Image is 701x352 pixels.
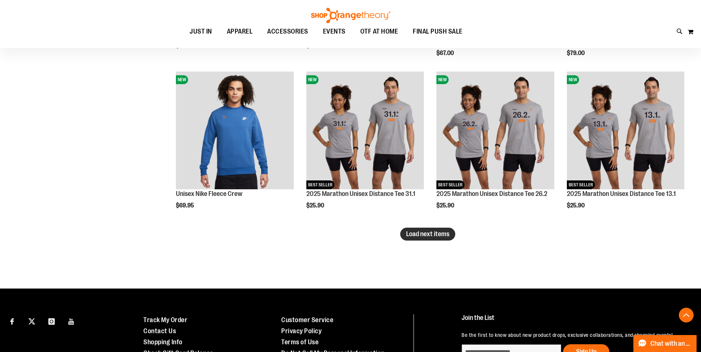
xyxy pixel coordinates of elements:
[176,72,293,189] img: Unisex Nike Fleece Crew
[436,72,554,189] img: 2025 Marathon Unisex Distance Tee 26.2
[306,75,319,84] span: NEW
[25,314,38,327] a: Visit our X page
[28,318,35,325] img: Twitter
[143,338,183,346] a: Shopping Info
[227,23,253,40] span: APPAREL
[303,68,428,227] div: product
[436,72,554,190] a: 2025 Marathon Unisex Distance Tee 26.2NEWBEST SELLER
[436,202,455,209] span: $25.90
[567,50,586,56] span: $79.00
[176,202,195,209] span: $69.95
[176,75,188,84] span: NEW
[190,23,212,40] span: JUST IN
[436,50,455,56] span: $67.00
[679,308,694,322] button: Back To Top
[567,202,586,209] span: $25.90
[6,314,18,327] a: Visit our Facebook page
[400,228,455,241] button: Load next items
[433,68,558,227] div: product
[567,72,684,190] a: 2025 Marathon Unisex Distance Tee 13.1NEWBEST SELLER
[563,68,688,227] div: product
[260,23,316,40] a: ACCESSORIES
[567,75,579,84] span: NEW
[436,180,465,189] span: BEST SELLER
[172,68,297,227] div: product
[281,316,333,324] a: Customer Service
[281,327,321,335] a: Privacy Policy
[360,23,398,40] span: OTF AT HOME
[281,338,319,346] a: Terms of Use
[143,327,176,335] a: Contact Us
[176,72,293,190] a: Unisex Nike Fleece CrewNEW
[405,23,470,40] a: FINAL PUSH SALE
[45,314,58,327] a: Visit our Instagram page
[406,230,449,238] span: Load next items
[323,23,346,40] span: EVENTS
[316,23,353,40] a: EVENTS
[462,331,684,339] p: Be the first to know about new product drops, exclusive collaborations, and shopping events!
[353,23,406,40] a: OTF AT HOME
[176,190,242,197] a: Unisex Nike Fleece Crew
[306,190,415,197] a: 2025 Marathon Unisex Distance Tee 31.1
[306,72,424,189] img: 2025 Marathon Unisex Distance Tee 31.1
[567,190,676,197] a: 2025 Marathon Unisex Distance Tee 13.1
[267,23,308,40] span: ACCESSORIES
[462,314,684,328] h4: Join the List
[306,180,334,189] span: BEST SELLER
[143,316,187,324] a: Track My Order
[436,190,547,197] a: 2025 Marathon Unisex Distance Tee 26.2
[413,23,463,40] span: FINAL PUSH SALE
[650,340,692,347] span: Chat with an Expert
[436,75,449,84] span: NEW
[182,23,220,40] a: JUST IN
[310,8,391,23] img: Shop Orangetheory
[220,23,260,40] a: APPAREL
[306,72,424,190] a: 2025 Marathon Unisex Distance Tee 31.1NEWBEST SELLER
[567,180,595,189] span: BEST SELLER
[633,335,697,352] button: Chat with an Expert
[306,202,325,209] span: $25.90
[65,314,78,327] a: Visit our Youtube page
[567,72,684,189] img: 2025 Marathon Unisex Distance Tee 13.1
